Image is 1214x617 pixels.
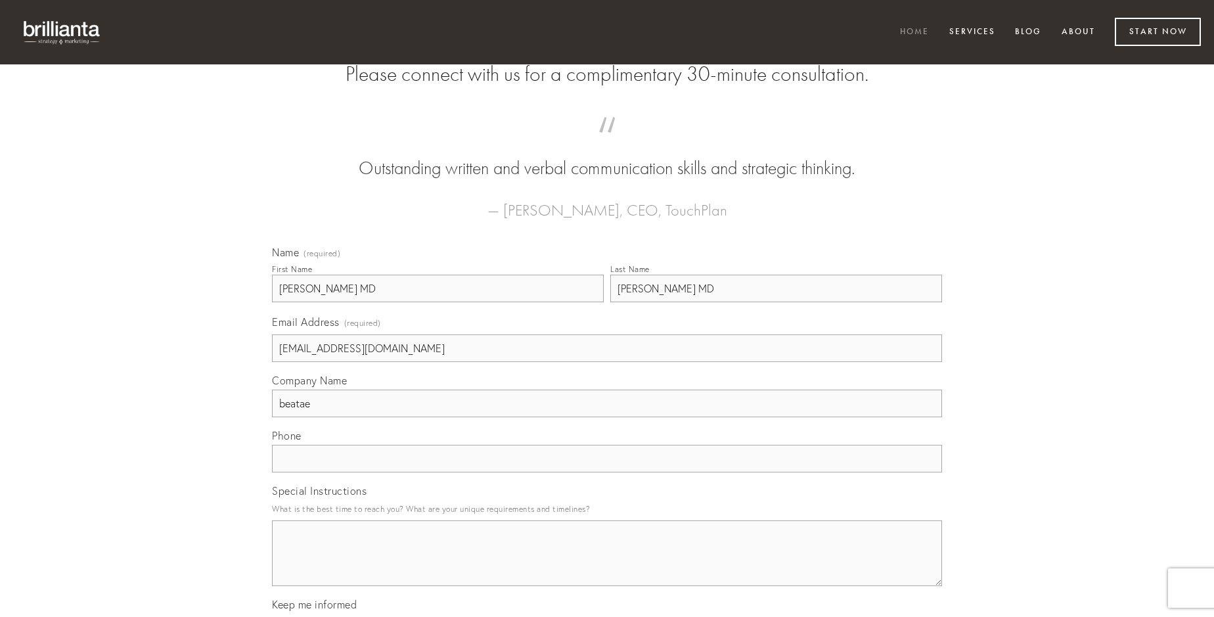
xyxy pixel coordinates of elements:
span: Name [272,246,299,259]
a: About [1053,22,1104,43]
div: Last Name [610,264,650,274]
p: What is the best time to reach you? What are your unique requirements and timelines? [272,500,942,518]
span: (required) [303,250,340,258]
a: Blog [1006,22,1050,43]
div: First Name [272,264,312,274]
span: Phone [272,429,302,442]
span: (required) [344,314,381,332]
span: Email Address [272,315,340,329]
img: brillianta - research, strategy, marketing [13,13,112,51]
blockquote: Outstanding written and verbal communication skills and strategic thinking. [293,130,921,181]
span: Keep me informed [272,598,357,611]
span: “ [293,130,921,156]
a: Services [941,22,1004,43]
h2: Please connect with us for a complimentary 30-minute consultation. [272,62,942,87]
span: Company Name [272,374,347,387]
figcaption: — [PERSON_NAME], CEO, TouchPlan [293,181,921,223]
a: Start Now [1115,18,1201,46]
span: Special Instructions [272,484,367,497]
a: Home [891,22,937,43]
